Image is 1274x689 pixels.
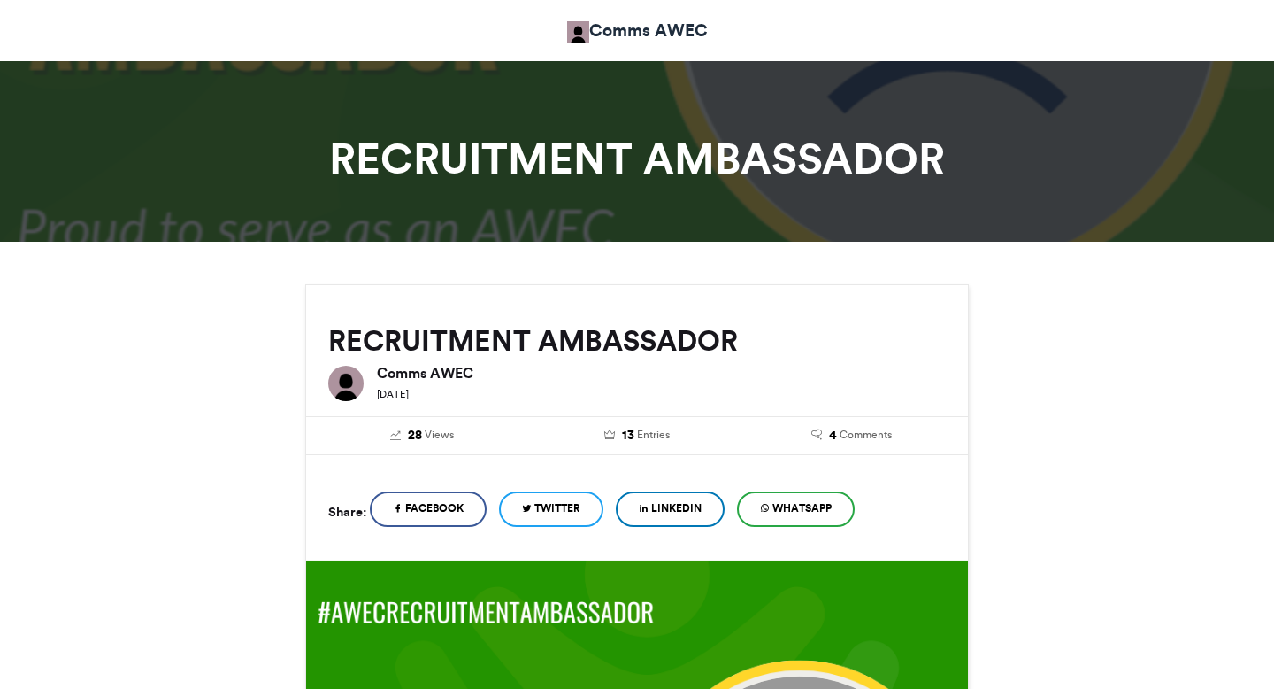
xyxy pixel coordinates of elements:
a: 13 Entries [543,426,732,445]
a: WhatsApp [737,492,855,527]
span: 4 [829,426,837,445]
a: 4 Comments [757,426,946,445]
span: Twitter [534,500,580,516]
a: LinkedIn [616,492,725,527]
img: Comms AWEC [328,366,364,401]
a: Comms AWEC [567,18,708,43]
span: 13 [622,426,634,445]
a: Facebook [370,492,487,527]
img: Comms AWEC [567,21,589,43]
h5: Share: [328,500,366,523]
span: LinkedIn [651,500,702,516]
h6: Comms AWEC [377,366,946,380]
span: Views [425,427,454,443]
small: [DATE] [377,388,409,400]
span: Facebook [405,500,464,516]
h2: RECRUITMENT AMBASSADOR [328,325,946,357]
span: Entries [637,427,670,443]
span: WhatsApp [772,500,832,516]
h1: RECRUITMENT AMBASSADOR [146,137,1128,180]
a: Twitter [499,492,603,527]
span: 28 [408,426,422,445]
span: Comments [840,427,892,443]
a: 28 Views [328,426,517,445]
